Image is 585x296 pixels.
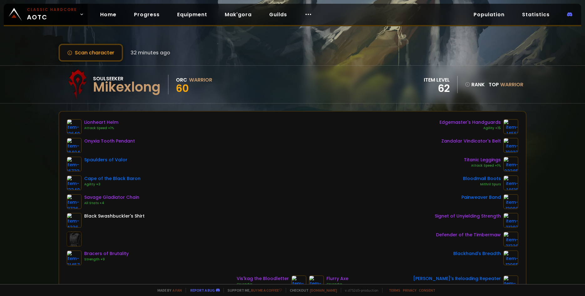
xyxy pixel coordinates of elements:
div: All Stats +4 [84,201,139,206]
div: item level [424,76,450,84]
a: Mak'gora [220,8,257,21]
a: [DOMAIN_NAME] [310,288,337,293]
span: 60 [176,81,189,95]
img: item-22347 [503,275,518,290]
img: item-19823 [503,138,518,153]
div: Vis'kag the Bloodletter [237,275,289,282]
a: Progress [129,8,165,21]
img: item-21457 [67,250,82,265]
div: Savage Gladiator Chain [84,194,139,201]
img: item-21393 [503,213,518,228]
div: Crusader [237,282,289,287]
div: Attack Speed +1% [84,126,118,131]
a: Statistics [517,8,555,21]
img: item-4336 [67,213,82,228]
div: Warrior [189,76,212,84]
span: Checkout [286,288,337,293]
div: Titanic Leggings [464,157,501,163]
a: Population [469,8,510,21]
div: Strength +9 [84,257,129,262]
a: a fan [172,288,182,293]
div: Bloodmail Boots [463,175,501,182]
img: item-14551 [503,119,518,134]
div: Spaulders of Valor [84,157,127,163]
div: Edgemaster's Handguards [439,119,501,126]
a: Equipment [172,8,212,21]
button: Scan character [59,44,123,62]
div: Mikexlong [93,83,161,92]
div: Cape of the Black Baron [84,175,141,182]
span: 32 minutes ago [131,49,170,57]
div: Orc [176,76,187,84]
img: item-11726 [67,194,82,209]
a: Guilds [264,8,292,21]
div: [PERSON_NAME]'s Reloading Repeater [413,275,501,282]
img: item-16733 [67,157,82,172]
a: Terms [389,288,400,293]
img: item-14616 [503,175,518,190]
img: item-18404 [67,138,82,153]
div: Lionheart Helm [84,119,118,126]
div: Painweaver Band [461,194,501,201]
img: item-13340 [67,175,82,190]
a: Classic HardcoreAOTC [4,4,88,25]
div: Signet of Unyielding Strength [435,213,501,219]
img: item-21326 [503,232,518,247]
div: Soulseeker [93,75,161,83]
div: Mithril Spurs [463,182,501,187]
div: Blackhand's Breadth [453,250,501,257]
img: item-17075 [291,275,306,290]
img: item-12640 [67,119,82,134]
div: Top [489,81,523,88]
small: Classic Hardcore [27,7,77,13]
div: Defender of the Timbermaw [436,232,501,238]
img: item-13965 [503,250,518,265]
div: rank [465,81,485,88]
div: Flurry Axe [326,275,348,282]
span: Made by [154,288,182,293]
img: item-871 [309,275,324,290]
div: Agility +3 [84,182,141,187]
span: Warrior [500,81,523,88]
a: Privacy [403,288,416,293]
a: Report a bug [190,288,215,293]
div: Attack Speed +1% [464,163,501,168]
span: AOTC [27,7,77,22]
div: 62 [424,84,450,93]
div: Agility +15 [439,126,501,131]
div: Black Swashbuckler's Shirt [84,213,145,219]
a: Home [95,8,121,21]
img: item-22385 [503,157,518,172]
div: Zandalar Vindicator's Belt [441,138,501,144]
span: v. d752d5 - production [341,288,378,293]
a: Buy me a coffee [251,288,282,293]
div: Bracers of Brutality [84,250,129,257]
a: Consent [419,288,435,293]
div: Crusader [326,282,348,287]
span: Support me, [223,288,282,293]
div: Onyxia Tooth Pendant [84,138,135,144]
img: item-13098 [503,194,518,209]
